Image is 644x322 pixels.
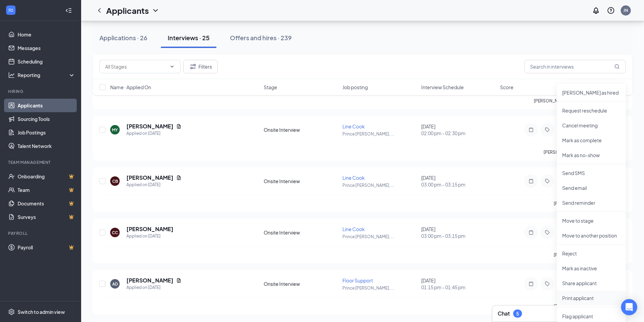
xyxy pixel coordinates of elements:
div: Interviews · 25 [168,33,210,42]
a: TeamCrown [18,183,75,197]
div: Applications · 26 [99,33,147,42]
div: [DATE] [421,123,496,137]
a: PayrollCrown [18,241,75,254]
button: Filter Filters [183,60,218,73]
h3: Chat [498,310,510,317]
svg: Tag [543,281,551,287]
svg: Document [176,278,182,283]
h5: [PERSON_NAME] [126,174,173,181]
h1: Applicants [106,5,149,16]
span: 03:00 pm - 03:15 pm [421,232,496,239]
p: Prince [PERSON_NAME], ... [342,131,417,137]
a: Sourcing Tools [18,112,75,126]
a: Home [18,28,75,41]
svg: Tag [543,178,551,184]
a: Job Postings [18,126,75,139]
div: Team Management [8,159,74,165]
a: Scheduling [18,55,75,68]
svg: Tag [543,127,551,132]
div: Open Intercom Messenger [621,299,637,315]
div: CC [112,230,118,236]
p: [PERSON_NAME] interviewed . [554,303,626,309]
div: Payroll [8,230,74,236]
div: Reporting [18,72,76,78]
div: Onsite Interview [264,280,338,287]
div: Applied on [DATE] [126,284,182,291]
svg: MagnifyingGlass [614,64,620,69]
div: Onsite Interview [264,126,338,133]
div: [DATE] [421,174,496,188]
div: Offers and hires · 239 [230,33,292,42]
div: Switch to admin view [18,308,65,315]
p: Prince [PERSON_NAME], ... [342,234,417,240]
div: Onsite Interview [264,229,338,236]
svg: Document [176,124,182,129]
input: All Stages [105,63,167,70]
svg: Analysis [8,72,15,78]
svg: Settings [8,308,15,315]
input: Search in interviews [524,60,626,73]
a: SurveysCrown [18,210,75,224]
p: Prince [PERSON_NAME], ... [342,285,417,291]
a: Applicants [18,99,75,112]
svg: Note [527,127,535,132]
span: Interview Schedule [421,84,464,91]
span: Name · Applied On [110,84,151,91]
span: Score [500,84,514,91]
span: Job posting [342,84,368,91]
div: MY [112,127,118,133]
a: Messages [18,41,75,55]
span: Line Cook [342,175,365,181]
p: [PERSON_NAME] for WOTC. [544,149,626,155]
div: Applied on [DATE] [126,130,182,137]
div: [DATE] [421,277,496,291]
div: Hiring [8,89,74,94]
h5: [PERSON_NAME] [126,123,173,130]
div: JN [623,7,628,13]
p: [PERSON_NAME] interviewed . [554,252,626,258]
span: 03:00 pm - 03:15 pm [421,181,496,188]
svg: Document [176,175,182,180]
div: 5 [516,311,519,317]
svg: Tag [543,230,551,235]
p: Prince [PERSON_NAME], ... [342,182,417,188]
span: Stage [264,84,277,91]
div: Applied on [DATE] [126,233,173,240]
svg: Note [527,230,535,235]
span: 02:00 pm - 02:30 pm [421,130,496,137]
div: Onsite Interview [264,178,338,184]
svg: Note [527,281,535,287]
svg: QuestionInfo [607,6,615,15]
h5: [PERSON_NAME] [126,225,173,233]
div: [DATE] [421,226,496,239]
span: Floor Support [342,277,373,283]
svg: Note [527,178,535,184]
div: CB [112,178,118,184]
a: DocumentsCrown [18,197,75,210]
a: OnboardingCrown [18,170,75,183]
svg: ChevronLeft [95,6,103,15]
svg: WorkstreamLogo [7,7,14,14]
h5: [PERSON_NAME] [126,277,173,284]
span: Line Cook [342,226,365,232]
svg: Notifications [592,6,600,15]
svg: Filter [189,63,197,71]
div: AD [112,281,118,287]
svg: ChevronDown [169,64,175,69]
span: Line Cook [342,123,365,129]
span: 01:15 pm - 01:45 pm [421,284,496,291]
svg: ChevronDown [151,6,160,15]
svg: Collapse [65,7,72,14]
p: [PERSON_NAME] interviewed . [554,201,626,206]
div: Applied on [DATE] [126,181,182,188]
a: Talent Network [18,139,75,153]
